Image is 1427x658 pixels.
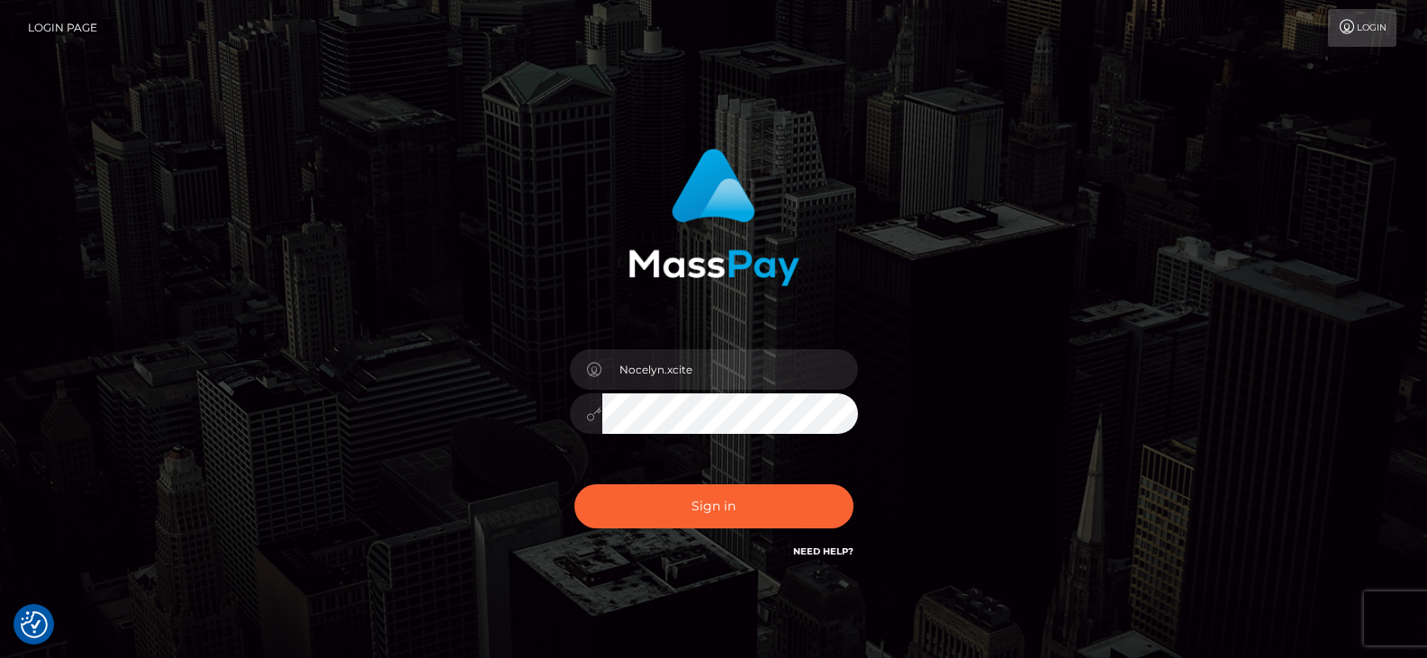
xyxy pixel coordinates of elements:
img: MassPay Login [628,149,799,286]
img: Revisit consent button [21,611,48,638]
a: Login Page [28,9,97,47]
button: Consent Preferences [21,611,48,638]
a: Need Help? [793,545,853,557]
button: Sign in [574,484,853,528]
a: Login [1328,9,1396,47]
input: Username... [602,349,858,390]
